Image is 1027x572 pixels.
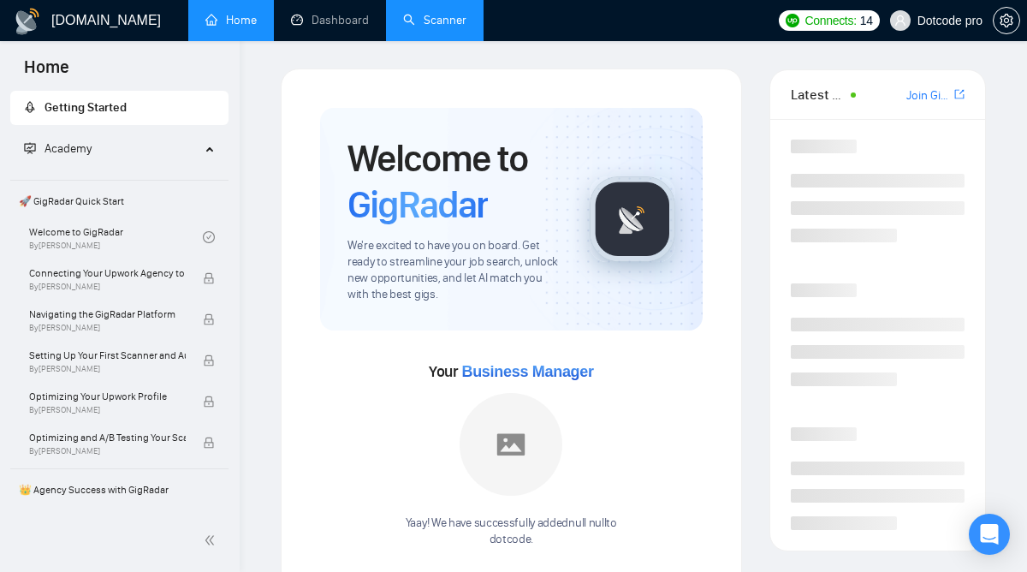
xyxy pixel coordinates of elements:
img: logo [14,8,41,35]
span: Optimizing and A/B Testing Your Scanner for Better Results [29,429,186,446]
span: rocket [24,101,36,113]
span: By [PERSON_NAME] [29,405,186,415]
a: setting [993,14,1020,27]
a: homeHome [205,13,257,27]
a: export [954,86,965,103]
li: Getting Started [10,91,229,125]
span: By [PERSON_NAME] [29,446,186,456]
span: check-circle [203,231,215,243]
span: By [PERSON_NAME] [29,364,186,374]
span: Academy [24,141,92,156]
img: upwork-logo.png [786,14,799,27]
span: user [894,15,906,27]
span: fund-projection-screen [24,142,36,154]
span: By [PERSON_NAME] [29,282,186,292]
a: Welcome to GigRadarBy[PERSON_NAME] [29,218,203,256]
span: export [954,87,965,101]
a: Join GigRadar Slack Community [906,86,951,105]
span: By [PERSON_NAME] [29,323,186,333]
div: Open Intercom Messenger [969,514,1010,555]
span: Academy [45,141,92,156]
span: 👑 Agency Success with GigRadar [12,473,227,507]
span: Business Manager [461,363,593,380]
span: Optimizing Your Upwork Profile [29,388,186,405]
span: 🚀 GigRadar Quick Start [12,184,227,218]
span: lock [203,396,215,408]
span: lock [203,437,215,449]
span: Home [10,55,83,91]
span: Getting Started [45,100,127,115]
span: We're excited to have you on board. Get ready to streamline your job search, unlock new opportuni... [347,238,562,303]
span: Your [429,362,594,381]
span: GigRadar [347,182,488,228]
span: double-left [204,532,221,549]
div: Yaay! We have successfully added null null to [406,515,617,548]
a: searchScanner [403,13,466,27]
span: Latest Posts from the GigRadar Community [791,84,846,105]
span: setting [994,14,1019,27]
p: dotcode . [406,532,617,548]
span: Navigating the GigRadar Platform [29,306,186,323]
span: lock [203,355,215,366]
img: placeholder.png [460,393,562,496]
span: lock [203,313,215,325]
span: Connects: [804,11,856,30]
button: setting [993,7,1020,34]
span: Setting Up Your First Scanner and Auto-Bidder [29,347,186,364]
span: 14 [860,11,873,30]
a: dashboardDashboard [291,13,369,27]
h1: Welcome to [347,135,562,228]
img: gigradar-logo.png [590,176,675,262]
span: lock [203,272,215,284]
span: Connecting Your Upwork Agency to GigRadar [29,265,186,282]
